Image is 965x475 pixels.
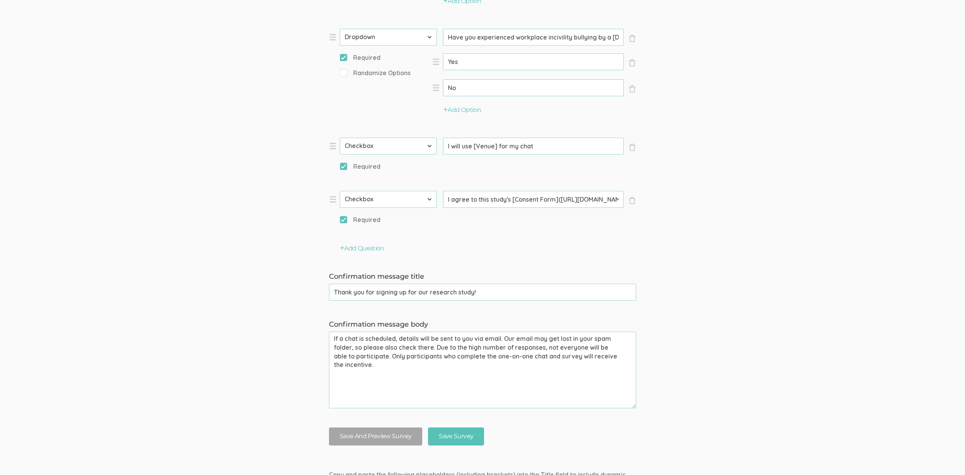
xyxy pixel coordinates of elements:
span: Required [340,53,380,62]
span: Required [340,162,380,171]
button: Save And Preview Survey [329,427,422,445]
input: Type question here... [443,191,624,208]
input: Type question here... [443,138,624,154]
span: × [628,35,636,42]
span: × [628,59,636,67]
button: Add Question [340,244,384,253]
span: × [628,143,636,151]
label: Confirmation message title [329,272,636,282]
span: Randomize Options [340,69,411,77]
label: Confirmation message body [329,320,636,330]
input: Type option here... [443,79,624,96]
input: Type option here... [443,53,624,70]
input: Type question here... [443,29,624,46]
span: × [628,197,636,204]
iframe: Chat Widget [927,438,965,475]
button: Add Option [443,106,481,115]
span: × [628,85,636,93]
input: Save Survey [428,427,484,445]
span: Required [340,215,380,224]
